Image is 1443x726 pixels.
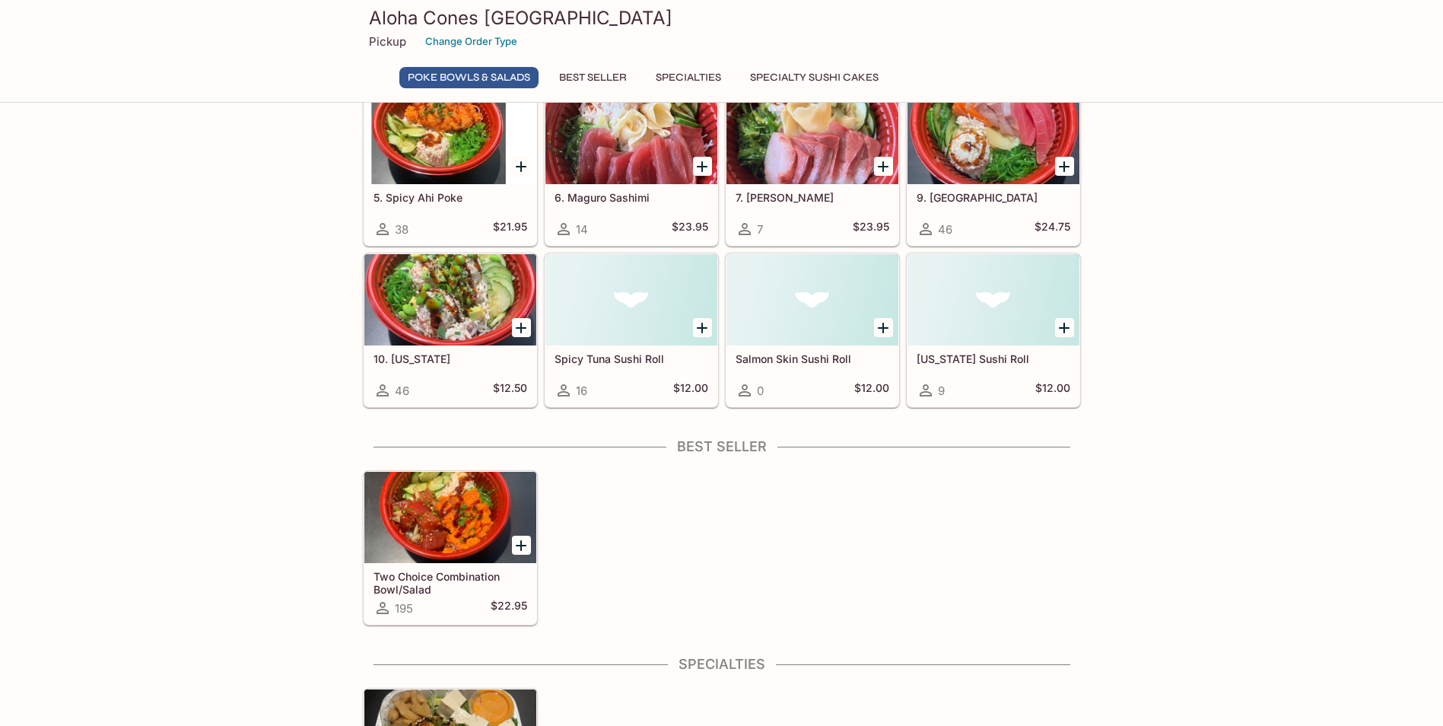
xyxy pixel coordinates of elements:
[757,384,764,398] span: 0
[493,381,527,400] h5: $12.50
[938,222,952,237] span: 46
[555,191,708,204] h5: 6. Maguro Sashimi
[491,599,527,617] h5: $22.95
[364,93,536,184] div: 5. Spicy Ahi Poke
[373,570,527,595] h5: Two Choice Combination Bowl/Salad
[907,92,1080,246] a: 9. [GEOGRAPHIC_DATA]46$24.75
[672,220,708,238] h5: $23.95
[364,92,537,246] a: 5. Spicy Ahi Poke38$21.95
[907,253,1080,407] a: [US_STATE] Sushi Roll9$12.00
[545,253,718,407] a: Spicy Tuna Sushi Roll16$12.00
[512,157,531,176] button: Add 5. Spicy Ahi Poke
[736,352,889,365] h5: Salmon Skin Sushi Roll
[907,93,1079,184] div: 9. Charashi
[364,471,537,625] a: Two Choice Combination Bowl/Salad195$22.95
[726,92,899,246] a: 7. [PERSON_NAME]7$23.95
[693,318,712,337] button: Add Spicy Tuna Sushi Roll
[373,352,527,365] h5: 10. [US_STATE]
[1035,220,1070,238] h5: $24.75
[673,381,708,400] h5: $12.00
[545,93,717,184] div: 6. Maguro Sashimi
[938,384,945,398] span: 9
[647,67,729,88] button: Specialties
[1035,381,1070,400] h5: $12.00
[742,67,887,88] button: Specialty Sushi Cakes
[395,384,409,398] span: 46
[726,254,898,345] div: Salmon Skin Sushi Roll
[493,220,527,238] h5: $21.95
[373,191,527,204] h5: 5. Spicy Ahi Poke
[364,254,536,345] div: 10. California
[576,384,587,398] span: 16
[907,254,1079,345] div: California Sushi Roll
[545,92,718,246] a: 6. Maguro Sashimi14$23.95
[512,318,531,337] button: Add 10. California
[418,30,524,53] button: Change Order Type
[364,253,537,407] a: 10. [US_STATE]46$12.50
[363,656,1081,673] h4: Specialties
[693,157,712,176] button: Add 6. Maguro Sashimi
[736,191,889,204] h5: 7. [PERSON_NAME]
[545,254,717,345] div: Spicy Tuna Sushi Roll
[395,222,408,237] span: 38
[399,67,539,88] button: Poke Bowls & Salads
[1055,157,1074,176] button: Add 9. Charashi
[757,222,763,237] span: 7
[555,352,708,365] h5: Spicy Tuna Sushi Roll
[369,6,1075,30] h3: Aloha Cones [GEOGRAPHIC_DATA]
[853,220,889,238] h5: $23.95
[512,536,531,555] button: Add Two Choice Combination Bowl/Salad
[1055,318,1074,337] button: Add California Sushi Roll
[369,34,406,49] p: Pickup
[395,601,413,616] span: 195
[576,222,588,237] span: 14
[874,157,893,176] button: Add 7. Hamachi Sashimi
[854,381,889,400] h5: $12.00
[874,318,893,337] button: Add Salmon Skin Sushi Roll
[726,253,899,407] a: Salmon Skin Sushi Roll0$12.00
[551,67,635,88] button: Best Seller
[726,93,898,184] div: 7. Hamachi Sashimi
[917,352,1070,365] h5: [US_STATE] Sushi Roll
[364,472,536,563] div: Two Choice Combination Bowl/Salad
[363,438,1081,455] h4: Best Seller
[917,191,1070,204] h5: 9. [GEOGRAPHIC_DATA]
